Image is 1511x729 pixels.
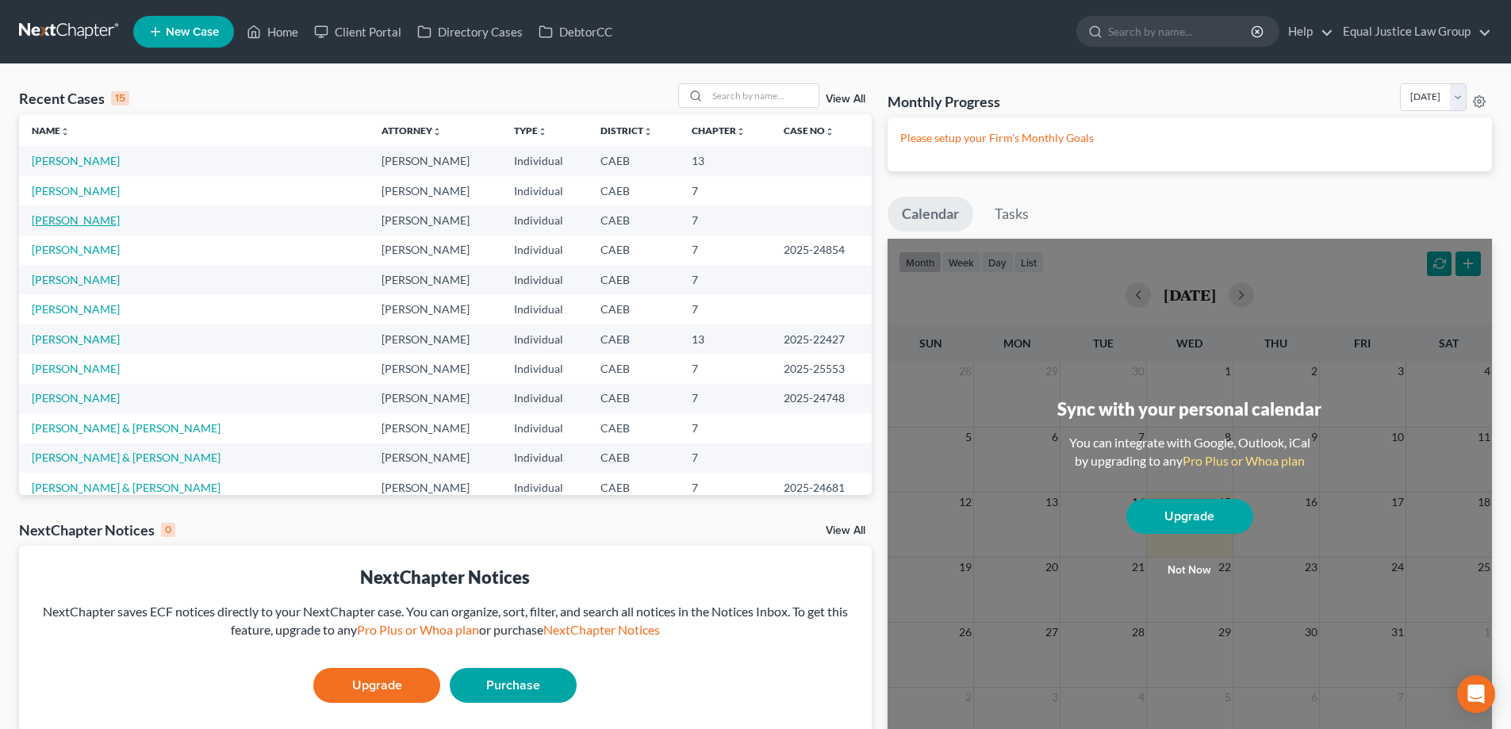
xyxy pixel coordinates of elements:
[357,622,479,637] a: Pro Plus or Whoa plan
[32,154,120,167] a: [PERSON_NAME]
[60,127,70,136] i: unfold_more
[1057,397,1321,421] div: Sync with your personal calendar
[514,125,547,136] a: Typeunfold_more
[161,523,175,537] div: 0
[501,384,588,413] td: Individual
[771,354,872,383] td: 2025-25553
[679,176,771,205] td: 7
[708,84,819,107] input: Search by name...
[1335,17,1491,46] a: Equal Justice Law Group
[32,481,221,494] a: [PERSON_NAME] & [PERSON_NAME]
[679,473,771,502] td: 7
[313,668,440,703] a: Upgrade
[980,197,1043,232] a: Tasks
[679,324,771,354] td: 13
[369,384,501,413] td: [PERSON_NAME]
[588,473,678,502] td: CAEB
[111,91,129,106] div: 15
[679,265,771,294] td: 7
[588,443,678,473] td: CAEB
[1126,499,1253,534] a: Upgrade
[32,273,120,286] a: [PERSON_NAME]
[32,421,221,435] a: [PERSON_NAME] & [PERSON_NAME]
[588,324,678,354] td: CAEB
[432,127,442,136] i: unfold_more
[369,294,501,324] td: [PERSON_NAME]
[32,603,859,639] div: NextChapter saves ECF notices directly to your NextChapter case. You can organize, sort, filter, ...
[369,473,501,502] td: [PERSON_NAME]
[538,127,547,136] i: unfold_more
[826,525,865,536] a: View All
[1063,434,1317,470] div: You can integrate with Google, Outlook, iCal by upgrading to any
[369,205,501,235] td: [PERSON_NAME]
[32,184,120,198] a: [PERSON_NAME]
[588,354,678,383] td: CAEB
[1108,17,1253,46] input: Search by name...
[501,265,588,294] td: Individual
[679,146,771,175] td: 13
[239,17,306,46] a: Home
[588,294,678,324] td: CAEB
[501,443,588,473] td: Individual
[771,236,872,265] td: 2025-24854
[679,384,771,413] td: 7
[1183,453,1305,468] a: Pro Plus or Whoa plan
[1126,554,1253,586] button: Not now
[600,125,653,136] a: Districtunfold_more
[32,391,120,405] a: [PERSON_NAME]
[588,265,678,294] td: CAEB
[501,324,588,354] td: Individual
[369,413,501,443] td: [PERSON_NAME]
[588,236,678,265] td: CAEB
[1457,675,1495,713] div: Open Intercom Messenger
[382,125,442,136] a: Attorneyunfold_more
[409,17,531,46] a: Directory Cases
[643,127,653,136] i: unfold_more
[32,362,120,375] a: [PERSON_NAME]
[369,265,501,294] td: [PERSON_NAME]
[825,127,834,136] i: unfold_more
[771,384,872,413] td: 2025-24748
[501,236,588,265] td: Individual
[32,451,221,464] a: [PERSON_NAME] & [PERSON_NAME]
[32,213,120,227] a: [PERSON_NAME]
[588,176,678,205] td: CAEB
[679,236,771,265] td: 7
[679,413,771,443] td: 7
[501,146,588,175] td: Individual
[784,125,834,136] a: Case Nounfold_more
[32,332,120,346] a: [PERSON_NAME]
[588,384,678,413] td: CAEB
[369,236,501,265] td: [PERSON_NAME]
[501,473,588,502] td: Individual
[900,130,1479,146] p: Please setup your Firm's Monthly Goals
[771,324,872,354] td: 2025-22427
[771,473,872,502] td: 2025-24681
[501,413,588,443] td: Individual
[369,176,501,205] td: [PERSON_NAME]
[369,146,501,175] td: [PERSON_NAME]
[679,294,771,324] td: 7
[588,413,678,443] td: CAEB
[306,17,409,46] a: Client Portal
[369,443,501,473] td: [PERSON_NAME]
[1280,17,1333,46] a: Help
[543,622,660,637] a: NextChapter Notices
[19,520,175,539] div: NextChapter Notices
[826,94,865,105] a: View All
[888,197,973,232] a: Calendar
[588,146,678,175] td: CAEB
[32,565,859,589] div: NextChapter Notices
[588,205,678,235] td: CAEB
[501,294,588,324] td: Individual
[501,176,588,205] td: Individual
[19,89,129,108] div: Recent Cases
[692,125,746,136] a: Chapterunfold_more
[679,205,771,235] td: 7
[501,205,588,235] td: Individual
[679,354,771,383] td: 7
[369,324,501,354] td: [PERSON_NAME]
[531,17,620,46] a: DebtorCC
[679,443,771,473] td: 7
[166,26,219,38] span: New Case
